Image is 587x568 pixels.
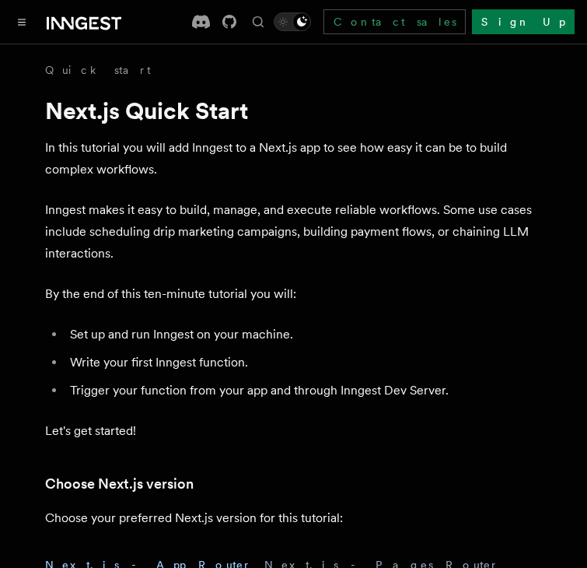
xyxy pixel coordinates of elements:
[45,507,543,529] p: Choose your preferred Next.js version for this tutorial:
[323,9,466,34] a: Contact sales
[45,96,543,124] h1: Next.js Quick Start
[45,473,194,495] a: Choose Next.js version
[12,12,31,31] button: Toggle navigation
[472,9,575,34] a: Sign Up
[274,12,311,31] button: Toggle dark mode
[45,283,543,305] p: By the end of this ten-minute tutorial you will:
[249,12,267,31] button: Find something...
[65,352,543,373] li: Write your first Inngest function.
[45,420,543,442] p: Let's get started!
[65,324,543,345] li: Set up and run Inngest on your machine.
[45,137,543,181] p: In this tutorial you will add Inngest to a Next.js app to see how easy it can be to build complex...
[65,380,543,401] li: Trigger your function from your app and through Inngest Dev Server.
[45,199,543,265] p: Inngest makes it easy to build, manage, and execute reliable workflows. Some use cases include sc...
[45,62,151,78] a: Quick start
